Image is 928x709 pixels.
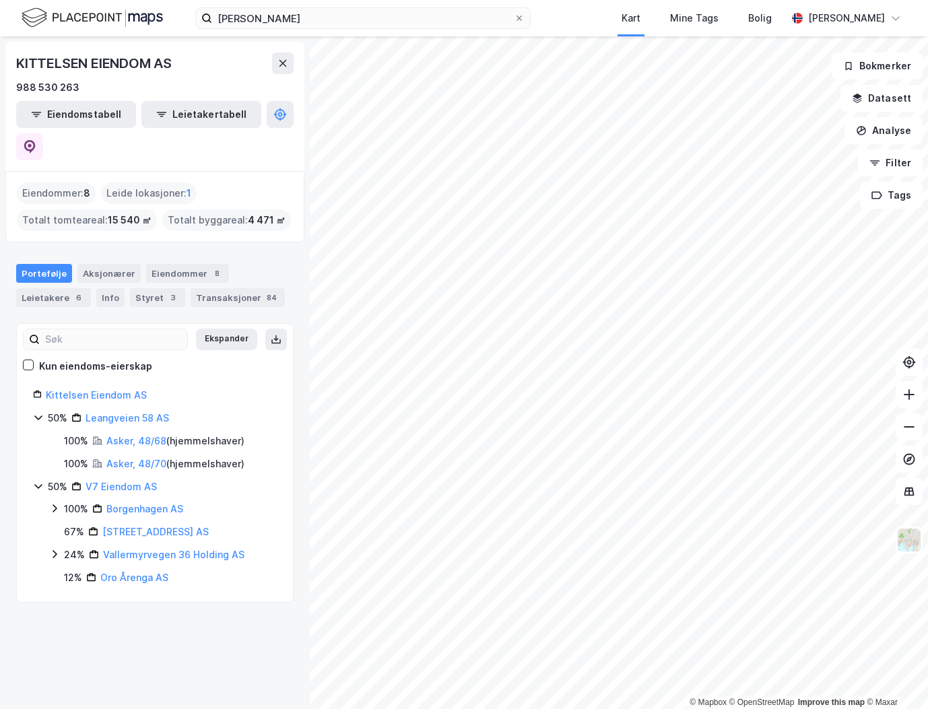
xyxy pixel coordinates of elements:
div: 100% [64,433,88,449]
a: [STREET_ADDRESS] AS [102,526,209,537]
span: 4 471 ㎡ [248,212,286,228]
a: Kittelsen Eiendom AS [46,389,147,401]
div: KITTELSEN EIENDOM AS [16,53,174,74]
input: Søk [40,329,187,349]
div: Aksjonærer [77,264,141,283]
div: Bolig [748,10,772,26]
a: Borgenhagen AS [106,503,183,514]
div: 3 [166,291,180,304]
div: [PERSON_NAME] [808,10,885,26]
span: 8 [84,185,90,201]
div: 50% [48,410,67,426]
div: Mine Tags [670,10,719,26]
div: 50% [48,479,67,495]
a: Asker, 48/68 [106,435,166,446]
button: Analyse [844,117,923,144]
div: Leide lokasjoner : [101,182,197,204]
div: Eiendommer : [17,182,96,204]
div: 12% [64,570,82,586]
button: Ekspander [196,329,257,350]
div: 84 [264,291,279,304]
span: 15 540 ㎡ [108,212,152,228]
span: 1 [187,185,191,201]
div: Eiendommer [146,264,229,283]
iframe: Chat Widget [861,644,928,709]
button: Datasett [840,85,923,112]
button: Tags [860,182,923,209]
a: Improve this map [798,698,865,707]
div: Totalt tomteareal : [17,209,157,231]
a: Vallermyrvegen 36 Holding AS [103,549,244,560]
input: Søk på adresse, matrikkel, gårdeiere, leietakere eller personer [212,8,514,28]
div: Portefølje [16,264,72,283]
div: 8 [210,267,224,280]
div: 6 [72,291,86,304]
button: Filter [858,149,923,176]
div: Totalt byggareal : [162,209,291,231]
div: Styret [130,288,185,307]
div: 24% [64,547,85,563]
div: 67% [64,524,84,540]
a: OpenStreetMap [729,698,795,707]
div: ( hjemmelshaver ) [106,456,244,472]
div: Kart [622,10,640,26]
div: ( hjemmelshaver ) [106,433,244,449]
img: Z [896,527,922,553]
button: Bokmerker [832,53,923,79]
a: V7 Eiendom AS [86,481,157,492]
a: Leangveien 58 AS [86,412,169,424]
div: Leietakere [16,288,91,307]
a: Asker, 48/70 [106,458,166,469]
div: Transaksjoner [191,288,285,307]
a: Mapbox [690,698,727,707]
button: Leietakertabell [141,101,261,128]
div: Info [96,288,125,307]
img: logo.f888ab2527a4732fd821a326f86c7f29.svg [22,6,163,30]
div: 100% [64,501,88,517]
div: Kun eiendoms-eierskap [39,358,152,374]
div: 100% [64,456,88,472]
div: 988 530 263 [16,79,79,96]
a: Oro Årenga AS [100,572,168,583]
button: Eiendomstabell [16,101,136,128]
